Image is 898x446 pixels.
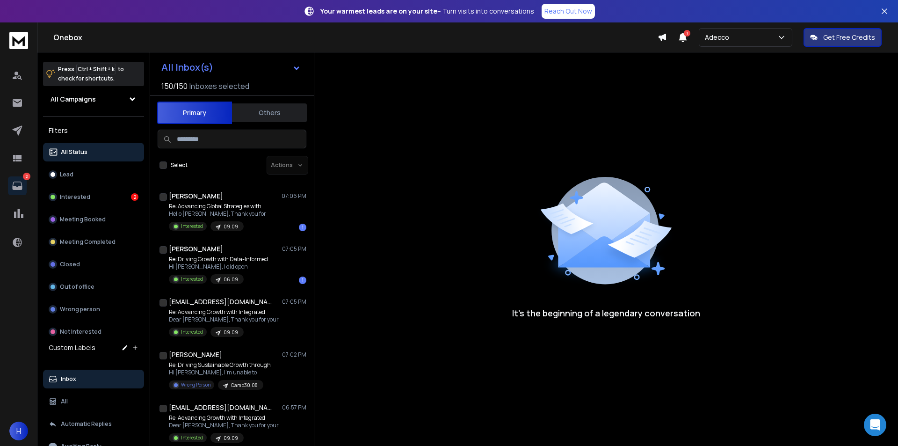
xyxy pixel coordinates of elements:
[9,422,28,440] button: H
[131,193,138,201] div: 2
[684,30,690,37] span: 1
[299,277,306,284] div: 1
[169,350,222,359] h1: [PERSON_NAME]
[169,203,266,210] p: Re: Advancing Global Strategies with
[58,65,124,83] p: Press to check for shortcuts.
[542,4,595,19] a: Reach Out Now
[169,191,223,201] h1: [PERSON_NAME]
[804,28,882,47] button: Get Free Credits
[61,148,87,156] p: All Status
[61,375,76,383] p: Inbox
[282,404,306,411] p: 06:57 PM
[161,63,213,72] h1: All Inbox(s)
[823,33,875,42] p: Get Free Credits
[181,434,203,441] p: Interested
[60,171,73,178] p: Lead
[169,244,223,254] h1: [PERSON_NAME]
[43,124,144,137] h3: Filters
[43,165,144,184] button: Lead
[282,298,306,306] p: 07:05 PM
[320,7,534,16] p: – Turn visits into conversations
[8,176,27,195] a: 2
[224,276,238,283] p: 06.09
[43,370,144,388] button: Inbox
[61,420,112,428] p: Automatic Replies
[43,233,144,251] button: Meeting Completed
[60,261,80,268] p: Closed
[189,80,249,92] h3: Inboxes selected
[232,102,307,123] button: Others
[60,216,106,223] p: Meeting Booked
[60,306,100,313] p: Wrong person
[43,322,144,341] button: Not Interested
[705,33,733,42] p: Adecco
[23,173,30,180] p: 2
[181,381,210,388] p: Wrong Person
[181,276,203,283] p: Interested
[282,245,306,253] p: 07:05 PM
[181,329,203,336] p: Interested
[231,382,258,389] p: Camp30.08
[169,369,271,376] p: Hi [PERSON_NAME], I'm unable to
[864,414,886,436] div: Open Intercom Messenger
[169,263,268,271] p: Hi [PERSON_NAME], I did open
[43,143,144,161] button: All Status
[169,256,268,263] p: Re: Driving Growth with Data-Informed
[43,415,144,433] button: Automatic Replies
[51,95,96,104] h1: All Campaigns
[169,361,271,369] p: Re: Driving Sustainable Growth through
[224,223,238,230] p: 09.09
[43,300,144,319] button: Wrong person
[282,192,306,200] p: 07:06 PM
[53,32,658,43] h1: Onebox
[169,210,266,218] p: Hello [PERSON_NAME], Thank you for
[544,7,592,16] p: Reach Out Now
[171,161,188,169] label: Select
[9,32,28,49] img: logo
[169,308,279,316] p: Re: Advancing Growth with Integrated
[43,392,144,411] button: All
[43,278,144,296] button: Out of office
[169,316,279,323] p: Dear [PERSON_NAME], Thank you for your
[43,188,144,206] button: Interested2
[60,238,116,246] p: Meeting Completed
[157,102,232,124] button: Primary
[43,255,144,274] button: Closed
[161,80,188,92] span: 150 / 150
[169,297,272,307] h1: [EMAIL_ADDRESS][DOMAIN_NAME]
[282,351,306,358] p: 07:02 PM
[60,193,90,201] p: Interested
[60,328,101,336] p: Not Interested
[60,283,94,291] p: Out of office
[49,343,95,352] h3: Custom Labels
[43,210,144,229] button: Meeting Booked
[224,435,238,442] p: 09.09
[169,422,279,429] p: Dear [PERSON_NAME], Thank you for your
[154,58,308,77] button: All Inbox(s)
[43,90,144,109] button: All Campaigns
[224,329,238,336] p: 09.09
[181,223,203,230] p: Interested
[320,7,437,15] strong: Your warmest leads are on your site
[169,414,279,422] p: Re: Advancing Growth with Integrated
[299,224,306,231] div: 1
[512,307,700,320] p: It’s the beginning of a legendary conversation
[76,64,116,74] span: Ctrl + Shift + k
[169,403,272,412] h1: [EMAIL_ADDRESS][DOMAIN_NAME]
[61,398,68,405] p: All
